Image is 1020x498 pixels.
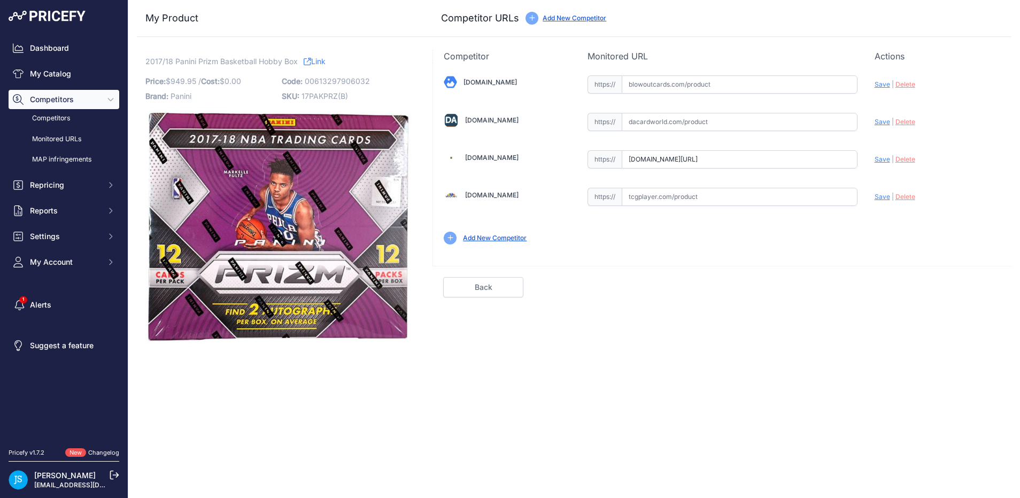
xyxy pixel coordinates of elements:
button: My Account [9,252,119,272]
span: | [892,193,894,201]
a: Add New Competitor [543,14,606,22]
a: [DOMAIN_NAME] [465,191,519,199]
p: Competitor [444,50,570,63]
span: 2017/18 Panini Prizm Basketball Hobby Box [145,55,298,68]
button: Repricing [9,175,119,195]
span: Settings [30,231,100,242]
a: [DOMAIN_NAME] [465,154,519,162]
input: tcgplayer.com/product [622,188,857,206]
p: $ [145,74,275,89]
a: Link [304,55,326,68]
a: Changelog [88,449,119,456]
span: New [65,448,86,457]
button: Settings [9,227,119,246]
span: Delete [895,155,915,163]
p: Actions [875,50,1001,63]
span: Competitors [30,94,100,105]
input: blowoutcards.com/product [622,75,857,94]
span: Brand: [145,91,168,101]
span: 00613297906032 [305,76,370,86]
span: 17PAKPRZ(B) [302,91,348,101]
span: 949.95 [171,76,196,86]
span: Code: [282,76,303,86]
a: My Catalog [9,64,119,83]
span: Save [875,155,890,163]
span: | [892,155,894,163]
a: MAP infringements [9,150,119,169]
img: Pricefy Logo [9,11,86,21]
span: Delete [895,80,915,88]
a: [EMAIL_ADDRESS][DOMAIN_NAME] [34,481,146,489]
span: | [892,118,894,126]
button: Competitors [9,90,119,109]
span: Save [875,80,890,88]
nav: Sidebar [9,39,119,435]
h3: My Product [145,11,411,26]
span: Panini [171,91,191,101]
span: Delete [895,118,915,126]
span: SKU: [282,91,299,101]
a: Monitored URLs [9,130,119,149]
a: [PERSON_NAME] [34,471,96,480]
span: https:// [588,75,622,94]
a: Dashboard [9,39,119,58]
span: Reports [30,205,100,216]
a: Suggest a feature [9,336,119,355]
span: Repricing [30,180,100,190]
span: | [892,80,894,88]
span: https:// [588,150,622,168]
a: Add New Competitor [463,234,527,242]
span: My Account [30,257,100,267]
a: Alerts [9,295,119,315]
span: Save [875,193,890,201]
h3: Competitor URLs [441,11,519,26]
input: dacardworld.com/product [622,113,857,131]
input: steelcitycollectibles.com/product [622,150,857,168]
p: Monitored URL [588,50,857,63]
div: Pricefy v1.7.2 [9,448,44,457]
span: Cost: [201,76,220,86]
button: Reports [9,201,119,220]
span: https:// [588,188,622,206]
span: / $ [198,76,241,86]
span: https:// [588,113,622,131]
span: Delete [895,193,915,201]
a: [DOMAIN_NAME] [463,78,517,86]
a: [DOMAIN_NAME] [465,116,519,124]
span: Save [875,118,890,126]
span: Price: [145,76,166,86]
a: Back [443,277,523,297]
span: 0.00 [225,76,241,86]
a: Competitors [9,109,119,128]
